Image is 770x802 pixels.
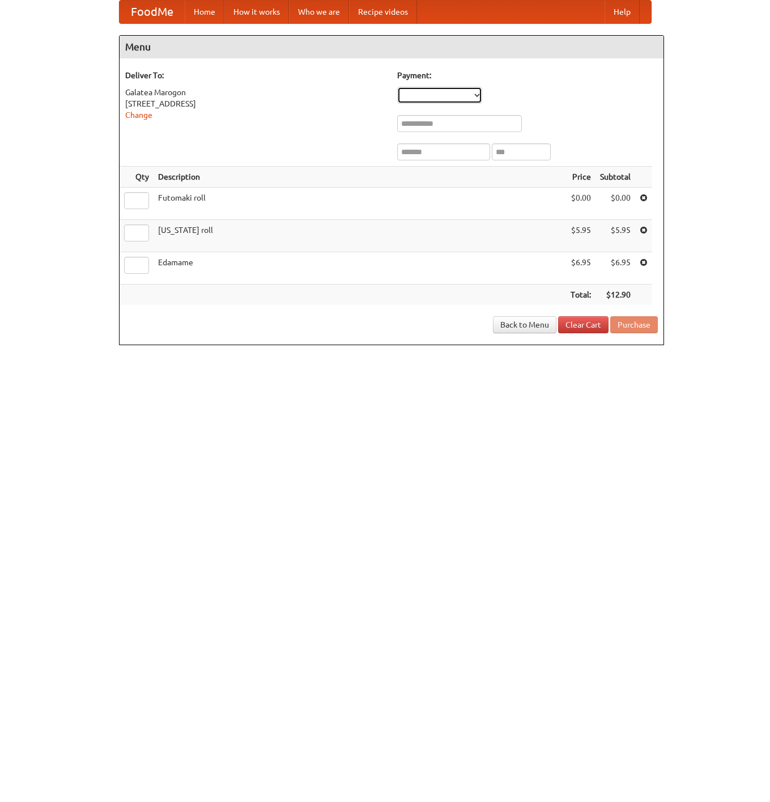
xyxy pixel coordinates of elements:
td: $5.95 [595,220,635,252]
a: Help [605,1,640,23]
td: Edamame [154,252,566,285]
div: [STREET_ADDRESS] [125,98,386,109]
a: Who we are [289,1,349,23]
td: $6.95 [595,252,635,285]
a: How it works [224,1,289,23]
h4: Menu [120,36,663,58]
a: Change [125,111,152,120]
th: Description [154,167,566,188]
h5: Deliver To: [125,70,386,81]
a: Back to Menu [493,316,556,333]
h5: Payment: [397,70,658,81]
td: Futomaki roll [154,188,566,220]
th: Qty [120,167,154,188]
th: Price [566,167,595,188]
a: Recipe videos [349,1,417,23]
button: Purchase [610,316,658,333]
td: $0.00 [595,188,635,220]
td: [US_STATE] roll [154,220,566,252]
a: Clear Cart [558,316,609,333]
th: Subtotal [595,167,635,188]
td: $6.95 [566,252,595,285]
td: $5.95 [566,220,595,252]
a: Home [185,1,224,23]
a: FoodMe [120,1,185,23]
th: $12.90 [595,285,635,305]
th: Total: [566,285,595,305]
td: $0.00 [566,188,595,220]
div: Galatea Marogon [125,87,386,98]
